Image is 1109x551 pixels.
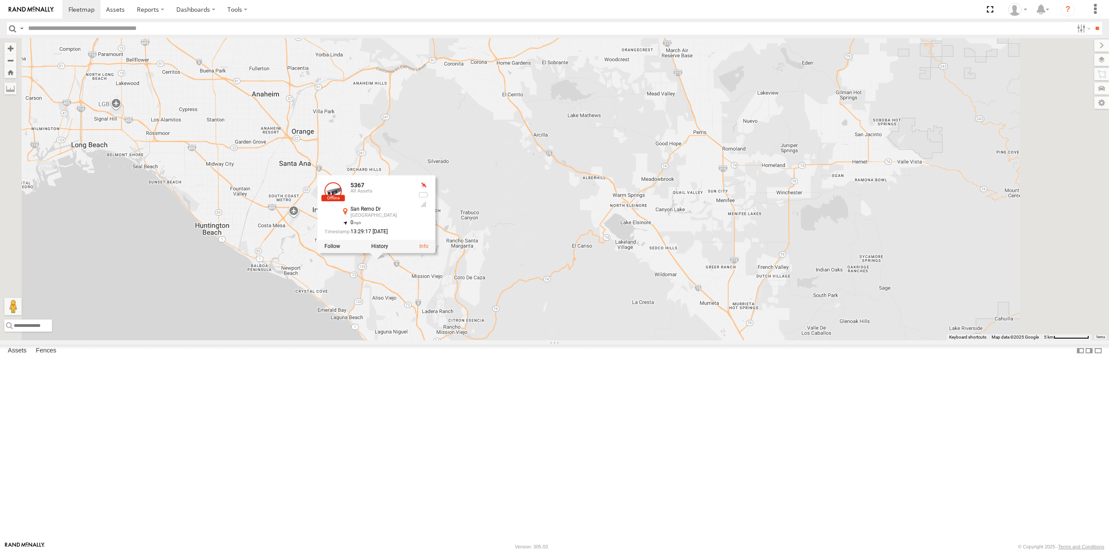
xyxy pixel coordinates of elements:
span: 5 km [1044,335,1054,339]
label: Realtime tracking of Asset [324,244,340,250]
a: 5367 [350,182,364,189]
label: Hide Summary Table [1094,345,1103,357]
button: Keyboard shortcuts [949,334,986,340]
div: San Remo Dr [350,207,411,212]
div: Last Event GSM Signal Strength [418,201,428,208]
a: Terms [1096,335,1105,339]
button: Zoom in [4,42,16,54]
div: [GEOGRAPHIC_DATA] [350,213,411,218]
button: Zoom Home [4,66,16,78]
div: No battery health information received from this device. [418,192,428,199]
button: Drag Pegman onto the map to open Street View [4,298,22,315]
div: © Copyright 2025 - [1018,544,1104,549]
a: Terms and Conditions [1058,544,1104,549]
button: Zoom out [4,54,16,66]
label: Search Filter Options [1073,22,1092,35]
label: Measure [4,82,16,95]
a: Visit our Website [5,542,45,551]
div: No GPS Fix [418,183,428,189]
span: 0 [350,220,361,226]
a: View Asset Details [419,244,428,250]
div: Date/time of location update [324,229,411,235]
i: ? [1061,3,1075,16]
span: Map data ©2025 Google [992,335,1039,339]
div: Version: 305.03 [515,544,548,549]
label: Dock Summary Table to the Right [1085,345,1093,357]
div: Dispatch [1005,3,1030,16]
div: All Assets [350,189,411,194]
label: Map Settings [1094,97,1109,109]
label: Fences [32,345,61,357]
label: Search Query [18,22,25,35]
label: Assets [3,345,31,357]
img: rand-logo.svg [9,7,54,13]
button: Map Scale: 5 km per 78 pixels [1041,334,1092,340]
a: View Asset Details [324,183,342,200]
label: View Asset History [371,244,388,250]
label: Dock Summary Table to the Left [1076,345,1085,357]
